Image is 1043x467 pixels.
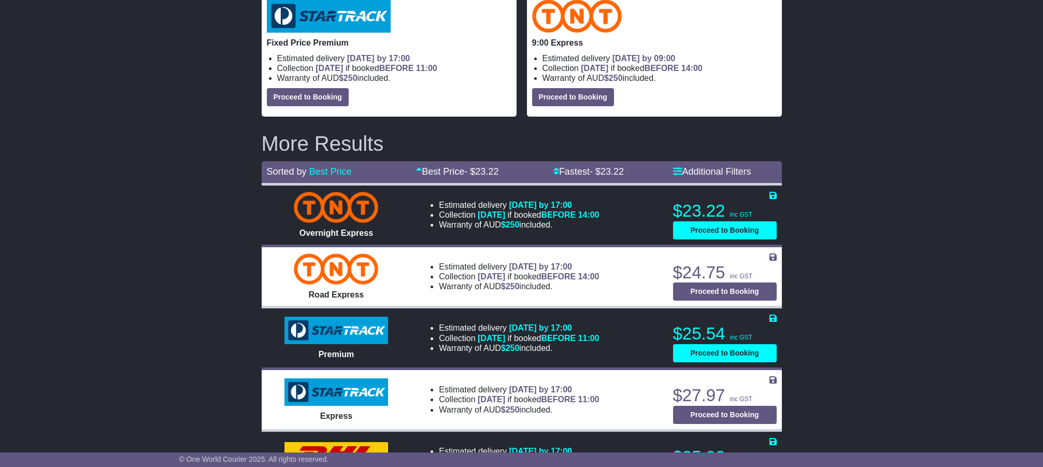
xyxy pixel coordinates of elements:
[439,405,599,415] li: Warranty of AUD included.
[673,385,777,406] p: $27.97
[439,385,599,394] li: Estimated delivery
[501,220,520,229] span: $
[532,38,777,48] p: 9:00 Express
[581,64,608,73] span: [DATE]
[541,210,576,219] span: BEFORE
[316,64,437,73] span: if booked
[316,64,343,73] span: [DATE]
[478,334,505,343] span: [DATE]
[681,64,703,73] span: 14:00
[541,334,576,343] span: BEFORE
[578,210,599,219] span: 14:00
[509,201,572,209] span: [DATE] by 17:00
[478,395,599,404] span: if booked
[509,385,572,394] span: [DATE] by 17:00
[673,406,777,424] button: Proceed to Booking
[262,132,782,155] h2: More Results
[439,281,599,291] li: Warranty of AUD included.
[299,229,373,237] span: Overnight Express
[673,166,751,177] a: Additional Filters
[730,334,752,341] span: inc GST
[339,74,358,82] span: $
[475,166,498,177] span: 23.22
[478,272,505,281] span: [DATE]
[604,74,623,82] span: $
[439,343,599,353] li: Warranty of AUD included.
[478,272,599,281] span: if booked
[439,200,599,210] li: Estimated delivery
[501,344,520,352] span: $
[277,63,511,73] li: Collection
[439,394,599,404] li: Collection
[730,211,752,218] span: inc GST
[179,455,329,463] span: © One World Courier 2025. All rights reserved.
[294,192,378,223] img: TNT Domestic: Overnight Express
[509,447,572,456] span: [DATE] by 17:00
[532,88,614,106] button: Proceed to Booking
[277,53,511,63] li: Estimated delivery
[320,412,352,420] span: Express
[439,220,599,230] li: Warranty of AUD included.
[542,63,777,73] li: Collection
[509,323,572,332] span: [DATE] by 17:00
[501,405,520,414] span: $
[509,262,572,271] span: [DATE] by 17:00
[294,253,378,285] img: TNT Domestic: Road Express
[439,262,599,272] li: Estimated delivery
[478,210,599,219] span: if booked
[673,201,777,221] p: $23.22
[590,166,624,177] span: - $
[578,334,599,343] span: 11:00
[541,395,576,404] span: BEFORE
[673,221,777,239] button: Proceed to Booking
[379,64,414,73] span: BEFORE
[439,323,599,333] li: Estimated delivery
[730,395,752,403] span: inc GST
[506,282,520,291] span: 250
[439,446,599,456] li: Estimated delivery
[506,405,520,414] span: 250
[439,210,599,220] li: Collection
[673,323,777,344] p: $25.54
[609,74,623,82] span: 250
[645,64,679,73] span: BEFORE
[541,272,576,281] span: BEFORE
[612,54,676,63] span: [DATE] by 09:00
[439,272,599,281] li: Collection
[578,272,599,281] span: 14:00
[553,166,624,177] a: Fastest- $23.22
[416,166,498,177] a: Best Price- $23.22
[542,53,777,63] li: Estimated delivery
[581,64,702,73] span: if booked
[730,273,752,280] span: inc GST
[284,442,388,465] img: DHL: Domestic Express
[673,282,777,301] button: Proceed to Booking
[284,378,388,406] img: StarTrack: Express
[578,395,599,404] span: 11:00
[542,73,777,83] li: Warranty of AUD included.
[344,74,358,82] span: 250
[309,166,352,177] a: Best Price
[506,220,520,229] span: 250
[478,210,505,219] span: [DATE]
[309,290,364,299] span: Road Express
[478,395,505,404] span: [DATE]
[673,262,777,283] p: $24.75
[347,54,410,63] span: [DATE] by 17:00
[319,350,354,359] span: Premium
[464,166,498,177] span: - $
[267,38,511,48] p: Fixed Price Premium
[416,64,437,73] span: 11:00
[501,282,520,291] span: $
[506,344,520,352] span: 250
[284,317,388,345] img: StarTrack: Premium
[673,344,777,362] button: Proceed to Booking
[478,334,599,343] span: if booked
[277,73,511,83] li: Warranty of AUD included.
[601,166,624,177] span: 23.22
[439,333,599,343] li: Collection
[267,88,349,106] button: Proceed to Booking
[267,166,307,177] span: Sorted by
